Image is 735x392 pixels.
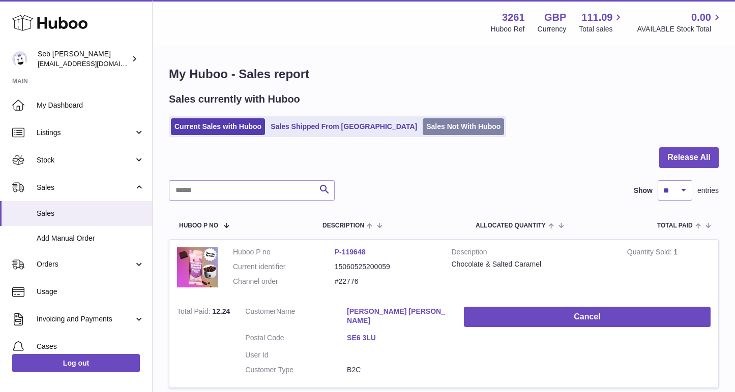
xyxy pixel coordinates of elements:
[502,11,525,24] strong: 3261
[177,247,218,287] img: 32611658329658.jpg
[691,11,711,24] span: 0.00
[37,101,144,110] span: My Dashboard
[233,277,335,286] dt: Channel order
[476,222,546,229] span: ALLOCATED Quantity
[245,333,347,345] dt: Postal Code
[491,24,525,34] div: Huboo Ref
[335,248,366,256] a: P-119648
[37,342,144,351] span: Cases
[464,307,711,328] button: Cancel
[637,11,723,34] a: 0.00 AVAILABLE Stock Total
[697,186,719,195] span: entries
[169,66,719,82] h1: My Huboo - Sales report
[233,247,335,257] dt: Huboo P no
[579,24,624,34] span: Total sales
[179,222,218,229] span: Huboo P no
[620,240,718,299] td: 1
[12,51,27,67] img: ecom@bravefoods.co.uk
[637,24,723,34] span: AVAILABLE Stock Total
[452,247,612,259] strong: Description
[38,49,129,69] div: Seb [PERSON_NAME]
[169,92,300,106] h2: Sales currently with Huboo
[37,183,134,192] span: Sales
[233,262,335,272] dt: Current identifier
[177,307,212,318] strong: Total Paid
[37,155,134,165] span: Stock
[579,11,624,34] a: 111.09 Total sales
[544,11,566,24] strong: GBP
[245,365,347,375] dt: Customer Type
[12,354,140,372] a: Log out
[581,11,612,24] span: 111.09
[37,128,134,138] span: Listings
[634,186,653,195] label: Show
[171,118,265,135] a: Current Sales with Huboo
[37,209,144,218] span: Sales
[347,365,449,375] dd: B2C
[627,248,674,258] strong: Quantity Sold
[212,307,230,315] span: 12.24
[245,350,347,360] dt: User Id
[347,307,449,326] a: [PERSON_NAME] [PERSON_NAME]
[538,24,567,34] div: Currency
[37,287,144,297] span: Usage
[347,333,449,343] a: SE6 3LU
[659,147,719,168] button: Release All
[657,222,693,229] span: Total paid
[37,314,134,324] span: Invoicing and Payments
[37,234,144,243] span: Add Manual Order
[38,59,150,68] span: [EMAIL_ADDRESS][DOMAIN_NAME]
[335,262,436,272] dd: 15060525200059
[37,259,134,269] span: Orders
[267,118,421,135] a: Sales Shipped From [GEOGRAPHIC_DATA]
[423,118,504,135] a: Sales Not With Huboo
[335,277,436,286] dd: #22776
[322,222,364,229] span: Description
[245,307,347,329] dt: Name
[452,259,612,269] div: Chocolate & Salted Caramel
[245,307,276,315] span: Customer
